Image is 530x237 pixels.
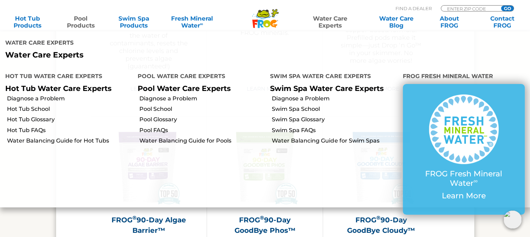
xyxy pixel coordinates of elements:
h2: FROG 90-Day GoodBye Phos™ [224,215,305,236]
sup: ∞ [200,21,203,26]
h4: Swim Spa Water Care Experts [270,70,392,84]
a: Water CareExperts [297,15,364,29]
a: Swim Spa Water Care Experts [270,84,383,93]
h2: FROG 90-Day GoodBye Cloudy™ [340,215,422,236]
a: Water Balancing Guide for Hot Tubs [7,137,132,145]
a: Water Balancing Guide for Pools [139,137,265,145]
a: Pool School [139,105,265,113]
a: Fresh MineralWater∞ [166,15,218,29]
a: Hot Tub School [7,105,132,113]
sup: ® [376,214,381,221]
h2: FROG 90-Day Algae Barrier™ [108,215,189,236]
a: Diagnose a Problem [272,95,397,102]
a: Hot Tub Glossary [7,116,132,123]
a: Swim Spa School [272,105,397,113]
p: Learn More [417,191,511,200]
a: Water CareBlog [376,15,417,29]
a: AboutFROG [429,15,470,29]
a: Swim SpaProducts [113,15,154,29]
p: Find A Dealer [395,5,432,12]
a: Diagnose a Problem [7,95,132,102]
a: PoolProducts [60,15,101,29]
input: GO [501,6,514,11]
h4: Pool Water Care Experts [138,70,260,84]
h4: Water Care Experts [5,37,260,51]
input: Zip Code Form [446,6,493,12]
a: Swim Spa FAQs [272,127,397,134]
a: FROG Fresh Mineral Water∞ Learn More [417,94,511,204]
a: Diagnose a Problem [139,95,265,102]
img: openIcon [504,211,522,229]
sup: ∞ [474,177,478,184]
a: Water Balancing Guide for Swim Spas [272,137,397,145]
sup: ® [260,214,264,221]
a: Hot TubProducts [7,15,48,29]
a: Hot Tub Water Care Experts [5,84,112,93]
p: FROG Fresh Mineral Water [417,169,511,188]
a: Swim Spa Glossary [272,116,397,123]
p: Water Care Experts [5,51,260,60]
a: ContactFROG [482,15,523,29]
h4: FROG Fresh Mineral Water [403,70,525,84]
a: Pool Water Care Experts [138,84,231,93]
sup: ® [132,214,137,221]
a: Pool FAQs [139,127,265,134]
a: Hot Tub FAQs [7,127,132,134]
h4: Hot Tub Water Care Experts [5,70,127,84]
a: Pool Glossary [139,116,265,123]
